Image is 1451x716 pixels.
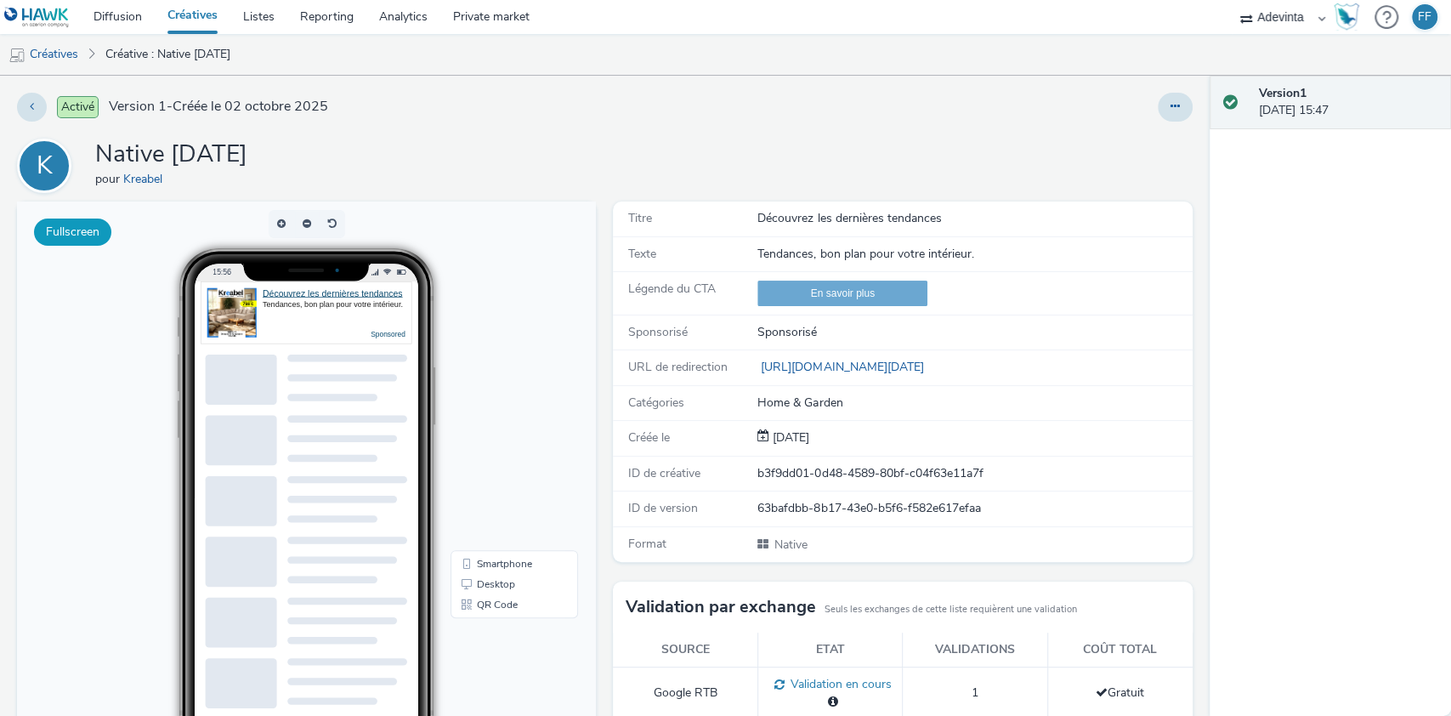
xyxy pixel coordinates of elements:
[757,395,1190,412] div: Home & Garden
[758,633,903,668] th: Etat
[628,395,684,411] span: Catégories
[628,324,688,340] span: Sponsorisé
[785,676,892,692] span: Validation en cours
[628,359,728,375] span: URL de redirection
[460,378,498,388] span: Desktop
[354,129,388,138] a: Sponsored
[1334,3,1359,31] img: Hawk Academy
[757,500,1190,517] div: 63bafdbb-8b17-43e0-b5f6-f582e617efaa
[757,465,1190,482] div: b3f9dd01-0d48-4589-80bf-c04f63e11a7f
[57,96,99,118] span: Activé
[34,219,111,246] button: Fullscreen
[246,87,386,97] a: Découvrez les dernières tendances
[769,429,809,446] span: [DATE]
[109,97,328,116] span: Version 1 - Créée le 02 octobre 2025
[123,171,169,187] a: Kreabel
[1259,85,1437,120] div: [DATE] 15:47
[97,34,239,75] a: Créative : Native [DATE]
[769,429,809,446] div: Création 02 octobre 2025, 15:47
[437,372,558,393] li: Desktop
[1259,85,1306,101] strong: Version 1
[628,536,666,552] span: Format
[437,352,558,372] li: Smartphone
[1096,685,1144,701] span: Gratuit
[1418,4,1431,30] div: FF
[628,429,670,446] span: Créée le
[95,139,247,171] h1: Native [DATE]
[626,594,816,620] h3: Validation par exchange
[972,685,978,701] span: 1
[1047,633,1192,668] th: Coût total
[460,357,515,367] span: Smartphone
[628,281,716,297] span: Légende du CTA
[17,157,78,173] a: K
[246,98,388,109] div: Tendances, bon plan pour votre intérieur.
[4,7,70,28] img: undefined Logo
[196,65,214,75] span: 15:56
[757,246,1190,263] div: Tendances, bon plan pour votre intérieur.
[757,324,1190,341] div: Sponsorisé
[460,398,501,408] span: QR Code
[757,210,1190,227] div: Découvrez les dernières tendances
[773,537,808,553] span: Native
[628,465,700,481] span: ID de créative
[757,359,930,375] a: [URL][DOMAIN_NAME][DATE]
[9,47,26,64] img: mobile
[628,500,698,516] span: ID de version
[37,142,53,190] div: K
[903,633,1047,668] th: Validations
[628,210,652,226] span: Titre
[825,603,1077,617] small: Seuls les exchanges de cette liste requièrent une validation
[628,246,656,262] span: Texte
[1334,3,1366,31] a: Hawk Academy
[437,393,558,413] li: QR Code
[95,171,123,187] span: pour
[613,633,757,668] th: Source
